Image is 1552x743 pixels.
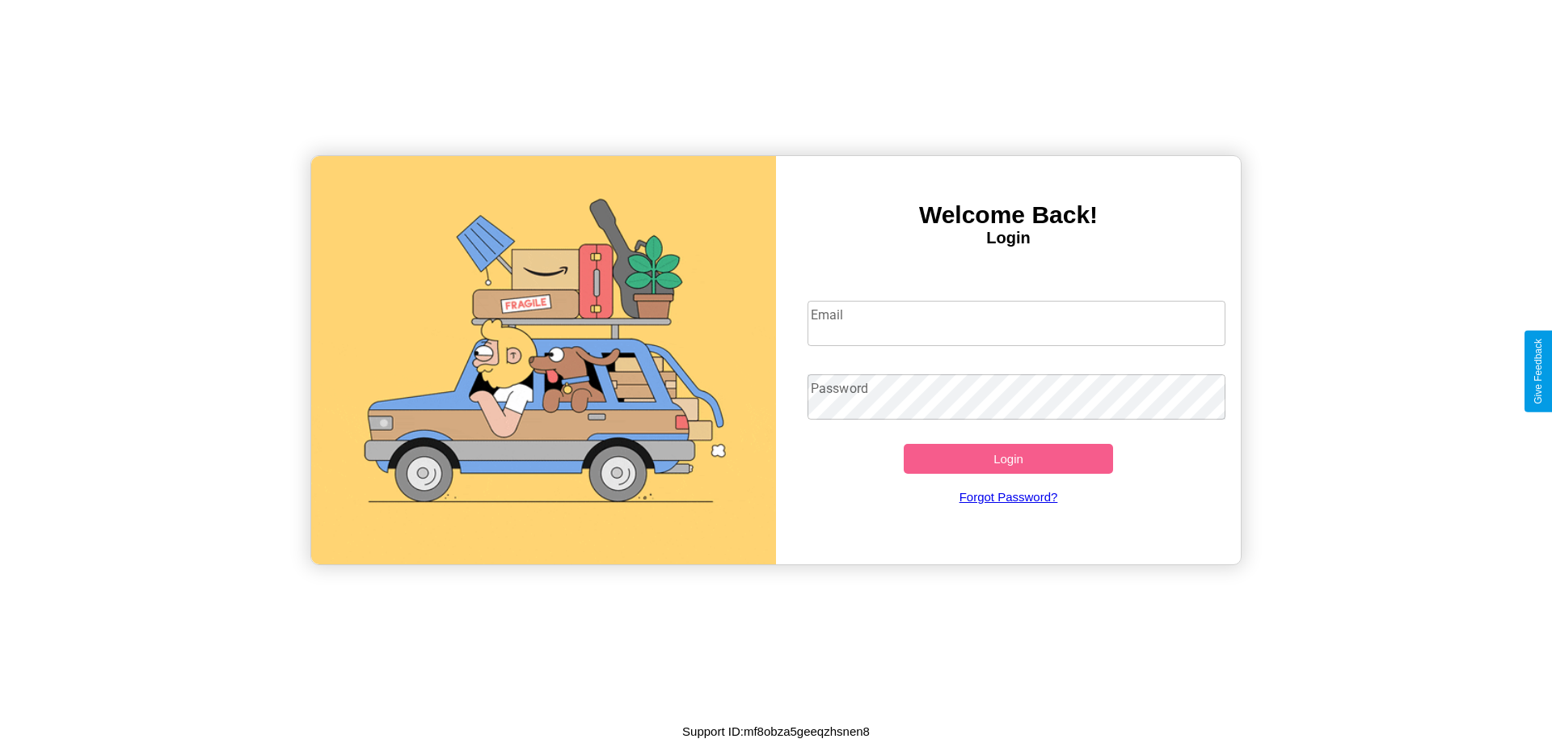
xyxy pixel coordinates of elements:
[1533,339,1544,404] div: Give Feedback
[776,229,1241,247] h4: Login
[904,444,1113,474] button: Login
[311,156,776,564] img: gif
[799,474,1218,520] a: Forgot Password?
[682,720,870,742] p: Support ID: mf8obza5geeqzhsnen8
[776,201,1241,229] h3: Welcome Back!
